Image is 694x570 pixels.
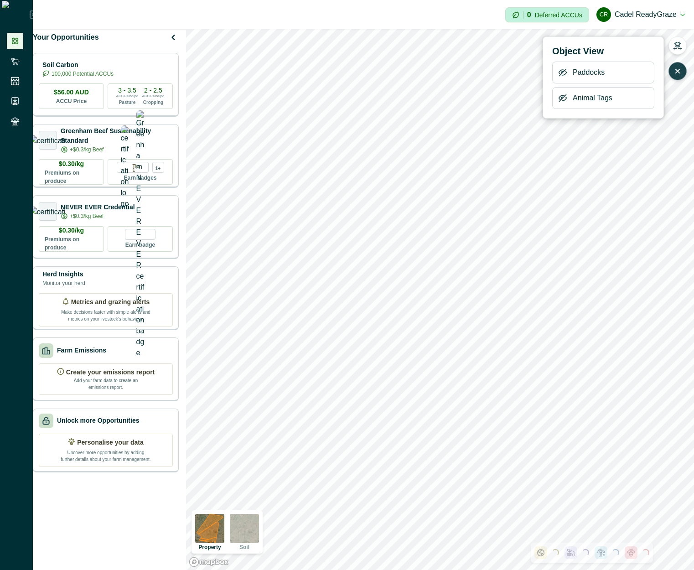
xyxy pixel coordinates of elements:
[527,11,531,19] p: 0
[535,11,582,18] p: Deferred ACCUs
[33,32,99,43] p: Your Opportunities
[189,557,229,567] a: Mapbox logo
[61,126,173,145] p: Greenham Beef Sustainability Standard
[142,93,165,99] p: ACCUs/ha/pa
[42,269,85,279] p: Herd Insights
[30,135,67,145] img: certification logo
[77,438,144,447] p: Personalise your data
[57,416,139,425] p: Unlock more Opportunities
[143,99,163,106] p: Cropping
[136,110,145,358] img: Greenham NEVER EVER certification badge
[70,212,104,220] p: +$0.3/kg Beef
[72,377,140,391] p: Add your farm data to create an emissions report.
[596,4,685,26] button: Cadel ReadyGrazeCadel ReadyGraze
[57,346,106,355] p: Farm Emissions
[118,87,136,93] p: 3 - 3.5
[52,70,114,78] p: 100,000 Potential ACCUs
[121,125,129,209] img: certification logo
[239,544,249,550] p: Soil
[45,169,98,185] p: Premiums on produce
[59,226,84,235] p: $0.30/kg
[60,307,151,322] p: Make decisions faster with simple alerts and metrics on your livestock’s behaviour.
[552,44,654,58] p: Object View
[30,207,67,216] img: certification logo
[116,93,139,99] p: ACCUs/ha/pa
[230,514,259,543] img: soil preview
[133,162,145,172] p: Tier 1
[61,202,135,212] p: NEVER EVER Credential
[152,162,164,173] div: more credentials avaialble
[54,88,89,97] p: $56.00 AUD
[71,297,150,307] p: Metrics and grazing alerts
[144,87,162,93] p: 2 - 2.5
[60,447,151,463] p: Uncover more opportunities by adding further details about your farm management.
[45,235,98,252] p: Premiums on produce
[42,60,114,70] p: Soil Carbon
[125,240,155,249] p: Earn badge
[119,99,136,106] p: Pasture
[155,165,161,171] p: 1+
[195,514,224,543] img: property preview
[2,1,30,28] img: Logo
[124,173,156,182] p: Earn badges
[573,67,605,78] p: Paddocks
[573,93,612,104] p: Animal Tags
[56,97,87,105] p: ACCU Price
[66,368,155,377] p: Create your emissions report
[59,159,84,169] p: $0.30/kg
[70,145,104,154] p: +$0.3/kg Beef
[42,279,85,287] p: Monitor your herd
[198,544,221,550] p: Property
